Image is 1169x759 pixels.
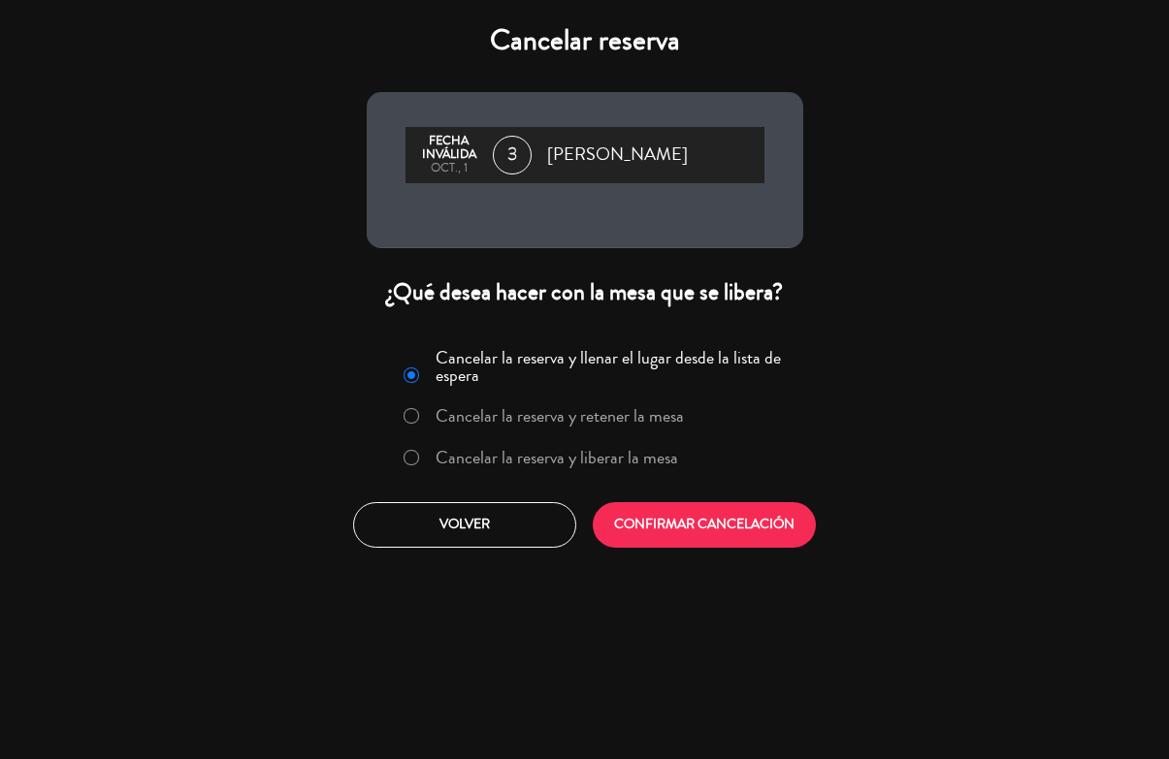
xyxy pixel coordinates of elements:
button: CONFIRMAR CANCELACIÓN [593,502,816,548]
div: Fecha inválida [415,135,483,162]
label: Cancelar la reserva y retener la mesa [436,407,684,425]
div: ¿Qué desea hacer con la mesa que se libera? [367,277,803,307]
span: [PERSON_NAME] [547,141,688,170]
span: 3 [493,136,532,174]
label: Cancelar la reserva y liberar la mesa [436,449,678,466]
div: oct., 1 [415,162,483,175]
h4: Cancelar reserva [367,23,803,58]
label: Cancelar la reserva y llenar el lugar desde la lista de espera [436,349,791,384]
button: Volver [353,502,576,548]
